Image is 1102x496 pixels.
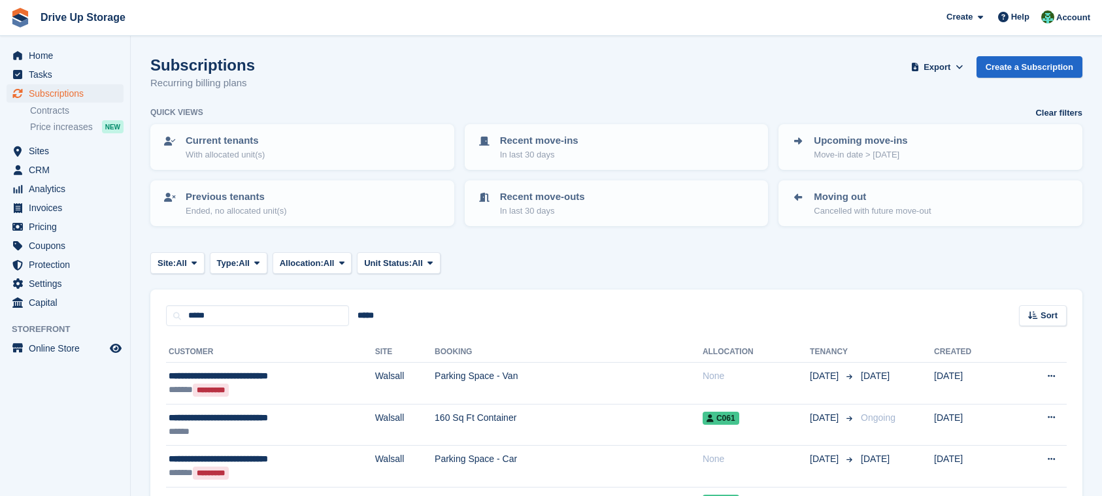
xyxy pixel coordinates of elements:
span: [DATE] [861,371,890,381]
div: None [703,369,810,383]
a: Preview store [108,340,124,356]
span: All [324,257,335,270]
td: Parking Space - Van [435,363,703,405]
span: Unit Status: [364,257,412,270]
span: Invoices [29,199,107,217]
a: menu [7,84,124,103]
span: Capital [29,293,107,312]
p: Recent move-ins [500,133,578,148]
p: Current tenants [186,133,265,148]
span: Subscriptions [29,84,107,103]
a: menu [7,237,124,255]
div: NEW [102,120,124,133]
span: [DATE] [810,452,841,466]
th: Booking [435,342,703,363]
td: 160 Sq Ft Container [435,404,703,446]
p: Upcoming move-ins [814,133,907,148]
td: Walsall [375,363,435,405]
p: Cancelled with future move-out [814,205,931,218]
p: With allocated unit(s) [186,148,265,161]
a: Create a Subscription [977,56,1082,78]
a: Drive Up Storage [35,7,131,28]
span: All [239,257,250,270]
th: Customer [166,342,375,363]
a: Moving out Cancelled with future move-out [780,182,1081,225]
span: Pricing [29,218,107,236]
span: [DATE] [861,454,890,464]
span: Site: [158,257,176,270]
span: Online Store [29,339,107,357]
span: All [412,257,423,270]
p: In last 30 days [500,148,578,161]
p: Ended, no allocated unit(s) [186,205,287,218]
button: Export [909,56,966,78]
span: All [176,257,187,270]
span: Sort [1041,309,1058,322]
span: Ongoing [861,412,895,423]
button: Site: All [150,252,205,274]
span: Analytics [29,180,107,198]
a: menu [7,46,124,65]
a: menu [7,274,124,293]
td: Parking Space - Car [435,446,703,488]
button: Allocation: All [273,252,352,274]
span: Settings [29,274,107,293]
a: menu [7,339,124,357]
a: Previous tenants Ended, no allocated unit(s) [152,182,453,225]
h6: Quick views [150,107,203,118]
a: menu [7,65,124,84]
td: Walsall [375,446,435,488]
span: Export [924,61,950,74]
p: Moving out [814,190,931,205]
td: [DATE] [934,363,1010,405]
span: Sites [29,142,107,160]
a: menu [7,256,124,274]
span: Allocation: [280,257,324,270]
a: Clear filters [1035,107,1082,120]
h1: Subscriptions [150,56,255,74]
a: Recent move-outs In last 30 days [466,182,767,225]
span: [DATE] [810,369,841,383]
span: [DATE] [810,411,841,425]
span: Help [1011,10,1029,24]
span: Tasks [29,65,107,84]
span: CRM [29,161,107,179]
td: [DATE] [934,404,1010,446]
img: stora-icon-8386f47178a22dfd0bd8f6a31ec36ba5ce8667c1dd55bd0f319d3a0aa187defe.svg [10,8,30,27]
a: Contracts [30,105,124,117]
span: Home [29,46,107,65]
a: Recent move-ins In last 30 days [466,125,767,169]
a: menu [7,161,124,179]
button: Unit Status: All [357,252,440,274]
a: menu [7,293,124,312]
span: Type: [217,257,239,270]
a: menu [7,180,124,198]
a: menu [7,142,124,160]
span: Create [946,10,973,24]
span: C061 [703,412,739,425]
span: Protection [29,256,107,274]
p: Recurring billing plans [150,76,255,91]
img: Camille [1041,10,1054,24]
th: Created [934,342,1010,363]
th: Allocation [703,342,810,363]
td: Walsall [375,404,435,446]
p: Recent move-outs [500,190,585,205]
div: None [703,452,810,466]
a: Current tenants With allocated unit(s) [152,125,453,169]
p: Previous tenants [186,190,287,205]
th: Tenancy [810,342,856,363]
a: Price increases NEW [30,120,124,134]
a: menu [7,218,124,236]
th: Site [375,342,435,363]
p: Move-in date > [DATE] [814,148,907,161]
td: [DATE] [934,446,1010,488]
a: Upcoming move-ins Move-in date > [DATE] [780,125,1081,169]
button: Type: All [210,252,267,274]
p: In last 30 days [500,205,585,218]
span: Storefront [12,323,130,336]
a: menu [7,199,124,217]
span: Account [1056,11,1090,24]
span: Price increases [30,121,93,133]
span: Coupons [29,237,107,255]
